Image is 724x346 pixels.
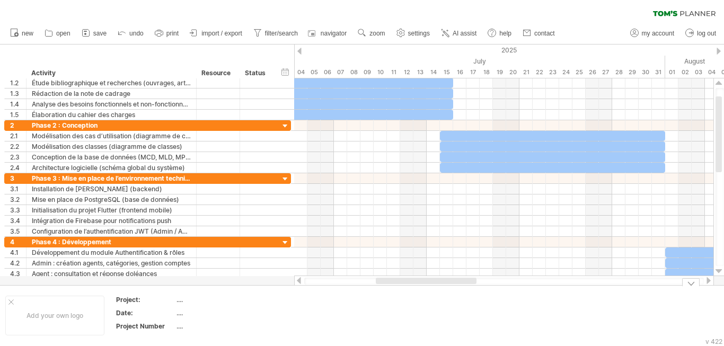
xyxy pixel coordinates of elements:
[480,67,493,78] div: Friday, 18 July 2025
[10,205,26,215] div: 3.3
[31,68,190,78] div: Activity
[307,67,321,78] div: Saturday, 5 July 2025
[10,247,26,258] div: 4.1
[32,269,191,279] div: Agent : consultation et réponse doléances
[692,67,705,78] div: Sunday, 3 August 2025
[642,30,674,37] span: my account
[408,30,430,37] span: settings
[355,26,388,40] a: zoom
[427,67,440,78] div: Monday, 14 July 2025
[265,30,298,37] span: filter/search
[294,67,307,78] div: Friday, 4 July 2025
[115,26,147,40] a: undo
[10,258,26,268] div: 4.2
[32,173,191,183] div: Phase 3 : Mise en place de l’environnement technique
[32,88,191,99] div: Rédaction de la note de cadrage
[22,30,33,37] span: new
[682,278,700,286] div: hide legend
[10,184,26,194] div: 3.1
[79,26,110,40] a: save
[254,56,665,67] div: July 2025
[32,216,191,226] div: Intégration de Firebase pour notifications push
[7,26,37,40] a: new
[10,152,26,162] div: 2.3
[10,163,26,173] div: 2.4
[506,67,519,78] div: Sunday, 20 July 2025
[466,67,480,78] div: Thursday, 17 July 2025
[485,26,515,40] a: help
[705,338,722,345] div: v 422
[176,295,266,304] div: ....
[32,258,191,268] div: Admin : création agents, catégories, gestion comptes
[534,30,555,37] span: contact
[499,30,511,37] span: help
[32,99,191,109] div: Analyse des besoins fonctionnels et non-fonctionnels
[683,26,719,40] a: log out
[697,30,716,37] span: log out
[10,120,26,130] div: 2
[10,99,26,109] div: 1.4
[251,26,301,40] a: filter/search
[374,67,387,78] div: Thursday, 10 July 2025
[56,30,70,37] span: open
[187,26,245,40] a: import / export
[201,68,234,78] div: Resource
[453,67,466,78] div: Wednesday, 16 July 2025
[32,184,191,194] div: Installation de [PERSON_NAME] (backend)
[10,237,26,247] div: 4
[360,67,374,78] div: Wednesday, 9 July 2025
[32,141,191,152] div: Modélisation des classes (diagramme de classes)
[32,247,191,258] div: Développement du module Authentification & rôles
[628,26,677,40] a: my account
[32,120,191,130] div: Phase 2 : Conception
[32,237,191,247] div: Phase 4 : Développement
[32,131,191,141] div: Modélisation des cas d’utilisation (diagramme de cas d’utilisation)
[152,26,182,40] a: print
[369,30,385,37] span: zoom
[32,163,191,173] div: Architecture logicielle (schéma global du système)
[116,308,174,317] div: Date:
[10,173,26,183] div: 3
[10,78,26,88] div: 1.2
[10,131,26,141] div: 2.1
[10,226,26,236] div: 3.5
[93,30,107,37] span: save
[652,67,665,78] div: Thursday, 31 July 2025
[116,295,174,304] div: Project:
[176,308,266,317] div: ....
[32,226,191,236] div: Configuration de l’authentification JWT (Admin / Agent / Citoyen)
[453,30,476,37] span: AI assist
[10,88,26,99] div: 1.3
[245,68,268,78] div: Status
[586,67,599,78] div: Saturday, 26 July 2025
[10,194,26,205] div: 3.2
[572,67,586,78] div: Friday, 25 July 2025
[306,26,350,40] a: navigator
[32,78,191,88] div: Étude bibliographique et recherches (ouvrages, articles, ressources web)
[116,322,174,331] div: Project Number
[519,67,533,78] div: Monday, 21 July 2025
[32,152,191,162] div: Conception de la base de données (MCD, MLD, MPD)
[10,110,26,120] div: 1.5
[559,67,572,78] div: Thursday, 24 July 2025
[129,30,144,37] span: undo
[612,67,625,78] div: Monday, 28 July 2025
[678,67,692,78] div: Saturday, 2 August 2025
[440,67,453,78] div: Tuesday, 15 July 2025
[32,194,191,205] div: Mise en place de PostgreSQL (base de données)
[625,67,639,78] div: Tuesday, 29 July 2025
[10,216,26,226] div: 3.4
[347,67,360,78] div: Tuesday, 8 July 2025
[599,67,612,78] div: Sunday, 27 July 2025
[42,26,74,40] a: open
[32,110,191,120] div: Élaboration du cahier des charges
[520,26,558,40] a: contact
[166,30,179,37] span: print
[5,296,104,335] div: Add your own logo
[10,269,26,279] div: 4.3
[493,67,506,78] div: Saturday, 19 July 2025
[546,67,559,78] div: Wednesday, 23 July 2025
[533,67,546,78] div: Tuesday, 22 July 2025
[639,67,652,78] div: Wednesday, 30 July 2025
[705,67,718,78] div: Monday, 4 August 2025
